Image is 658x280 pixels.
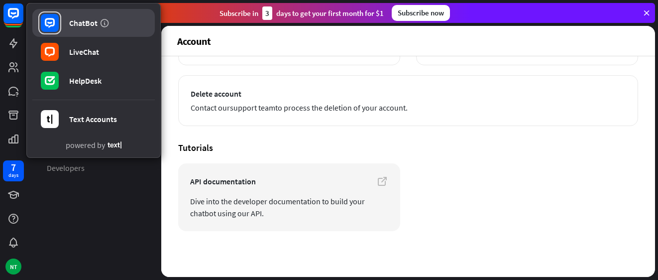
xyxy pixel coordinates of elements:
div: 3 [262,6,272,20]
h4: Tutorials [178,142,638,153]
span: Delete account [191,88,626,100]
span: Contact our to process the deletion of your account. [191,102,626,114]
div: Subscribe in days to get your first month for $1 [219,6,384,20]
div: Subscribe now [392,5,450,21]
div: NT [5,259,21,275]
span: Dive into the developer documentation to build your chatbot using our API. [190,195,388,219]
a: 7 days [3,160,24,181]
span: Developers [47,163,85,173]
header: Account [161,26,655,56]
button: Delete account Contact oursupport teamto process the deletion of your account. [178,75,638,126]
div: 7 [11,163,16,172]
div: days [8,172,18,179]
span: API documentation [190,175,388,187]
a: API documentation Dive into the developer documentation to build your chatbot using our API. [178,163,400,231]
button: Open LiveChat chat widget [8,4,38,34]
a: support team [230,103,275,113]
a: Developers [41,160,147,176]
